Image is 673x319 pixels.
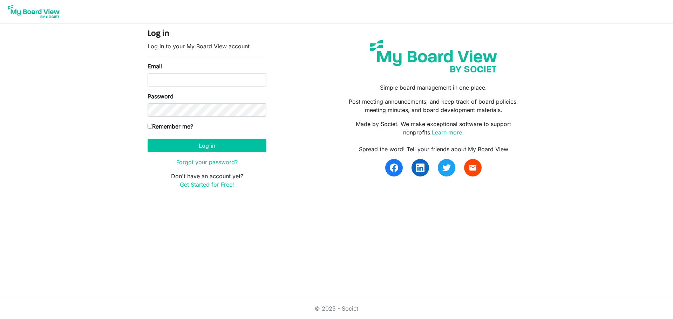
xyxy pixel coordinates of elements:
img: My Board View Logo [6,3,62,20]
input: Remember me? [148,124,152,129]
p: Post meeting announcements, and keep track of board policies, meeting minutes, and board developm... [342,97,525,114]
div: Spread the word! Tell your friends about My Board View [342,145,525,153]
p: Don't have an account yet? [148,172,266,189]
a: © 2025 - Societ [315,305,358,312]
a: Forgot your password? [176,159,238,166]
img: twitter.svg [442,164,451,172]
a: email [464,159,482,176]
p: Simple board management in one place. [342,83,525,92]
p: Log in to your My Board View account [148,42,266,50]
img: my-board-view-societ.svg [365,35,502,78]
img: linkedin.svg [416,164,424,172]
label: Email [148,62,162,70]
img: facebook.svg [390,164,398,172]
a: Get Started for Free! [180,181,234,188]
p: Made by Societ. We make exceptional software to support nonprofits. [342,120,525,137]
label: Remember me? [148,122,193,131]
h4: Log in [148,29,266,39]
span: email [469,164,477,172]
label: Password [148,92,174,100]
button: Log in [148,139,266,152]
a: Learn more. [432,129,464,136]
